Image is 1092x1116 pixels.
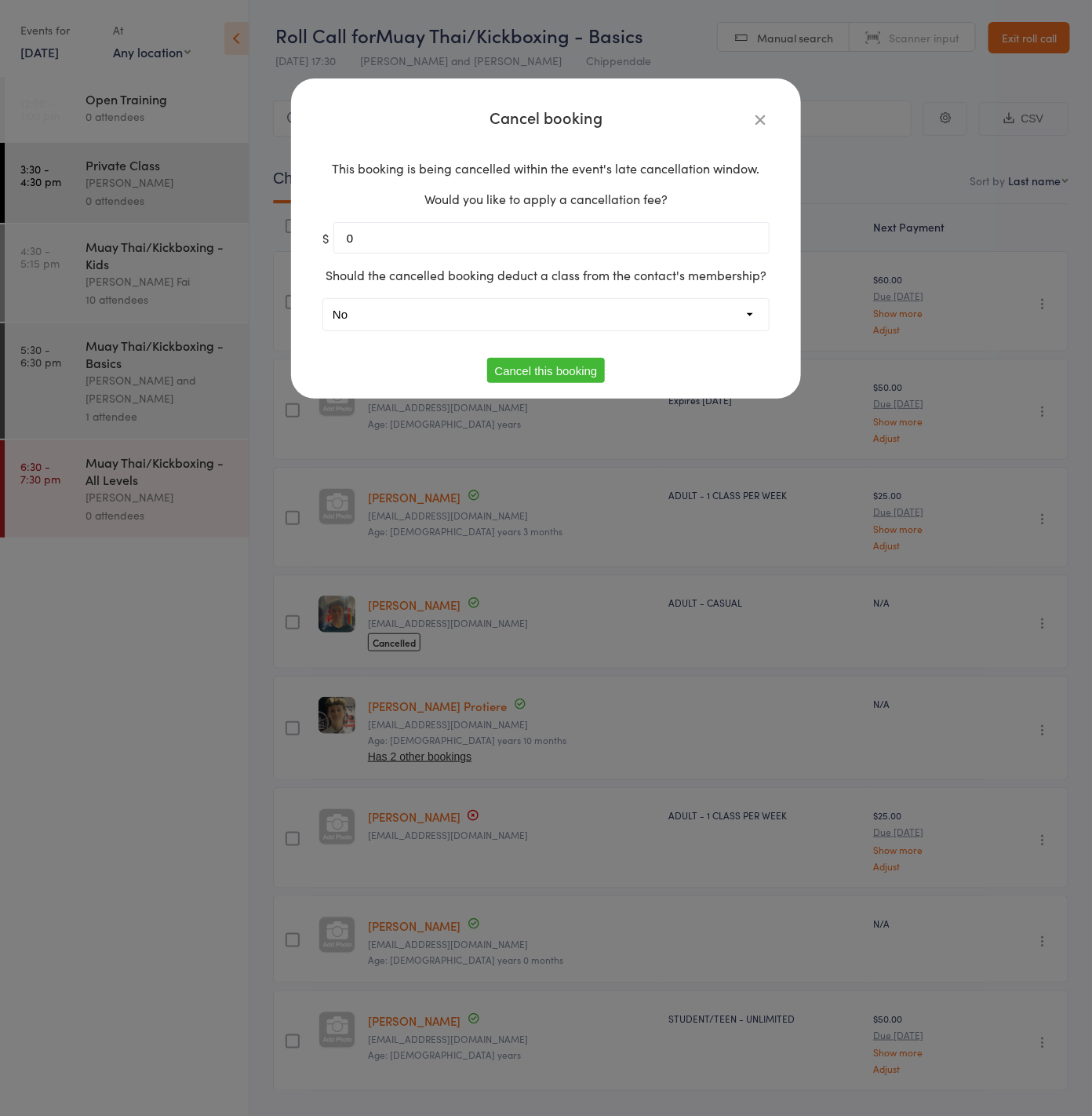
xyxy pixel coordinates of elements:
[322,191,770,206] p: Would you like to apply a cancellation fee?
[487,358,606,383] button: Cancel this booking
[322,231,329,246] span: $
[322,161,770,176] p: This booking is being cancelled within the event's late cancellation window.
[751,110,770,129] button: Close
[322,110,770,125] h4: Cancel booking
[322,268,770,283] p: Should the cancelled booking deduct a class from the contact's membership?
